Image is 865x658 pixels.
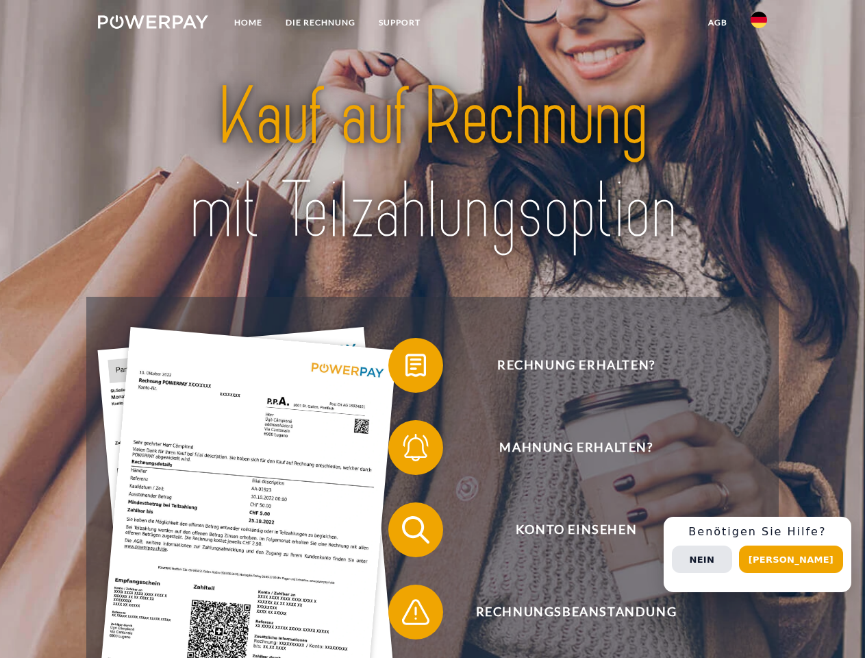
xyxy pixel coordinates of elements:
a: DIE RECHNUNG [274,10,367,35]
div: Schnellhilfe [664,517,851,592]
img: qb_bell.svg [399,430,433,465]
button: Nein [672,546,732,573]
img: title-powerpay_de.svg [131,66,734,263]
a: Home [223,10,274,35]
h3: Benötigen Sie Hilfe? [672,525,843,539]
img: logo-powerpay-white.svg [98,15,208,29]
button: [PERSON_NAME] [739,546,843,573]
a: agb [697,10,739,35]
img: qb_search.svg [399,513,433,547]
button: Mahnung erhalten? [388,420,744,475]
img: de [751,12,767,28]
button: Rechnung erhalten? [388,338,744,393]
span: Mahnung erhalten? [408,420,744,475]
img: qb_warning.svg [399,595,433,629]
span: Rechnungsbeanstandung [408,585,744,639]
span: Rechnung erhalten? [408,338,744,393]
a: SUPPORT [367,10,432,35]
span: Konto einsehen [408,502,744,557]
button: Konto einsehen [388,502,744,557]
button: Rechnungsbeanstandung [388,585,744,639]
img: qb_bill.svg [399,348,433,382]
